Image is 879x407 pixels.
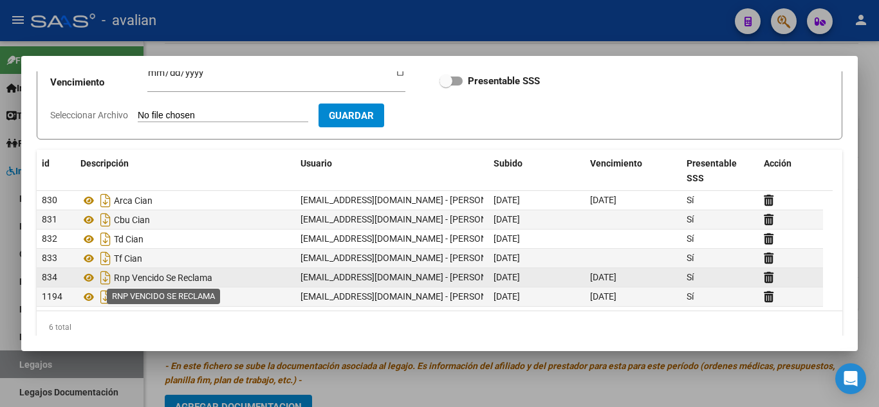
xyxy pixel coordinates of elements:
datatable-header-cell: Descripción [75,150,295,192]
span: [DATE] [590,291,616,302]
span: [EMAIL_ADDRESS][DOMAIN_NAME] - [PERSON_NAME] [301,291,519,302]
span: 1194 [42,291,62,302]
span: Descripción [80,158,129,168]
span: Rnp Vencido Se Reclama [114,273,212,283]
span: Sí [687,233,694,244]
span: [EMAIL_ADDRESS][DOMAIN_NAME] - [PERSON_NAME] [301,272,519,282]
span: [EMAIL_ADDRESS][DOMAIN_NAME] - [PERSON_NAME] [301,195,519,205]
span: [DATE] [494,233,520,244]
i: Descargar documento [97,248,114,269]
span: [EMAIL_ADDRESS][DOMAIN_NAME] - [PERSON_NAME] [301,253,519,263]
span: Seleccionar Archivo [50,110,128,120]
span: [EMAIL_ADDRESS][DOMAIN_NAME] - [PERSON_NAME] [301,214,519,224]
span: Sí [687,272,694,282]
datatable-header-cell: Presentable SSS [681,150,759,192]
span: 833 [42,253,57,263]
span: [DATE] [494,195,520,205]
span: Acción [764,158,791,168]
span: [DATE] [494,291,520,302]
datatable-header-cell: Vencimiento [585,150,681,192]
span: Sí [687,253,694,263]
div: Open Intercom Messenger [835,363,866,394]
strong: Presentable SSS [468,75,540,87]
span: 834 [42,272,57,282]
span: Guardar [329,110,374,122]
span: Tf Cian [114,253,142,264]
span: Sí [687,195,694,205]
span: [DATE] [494,214,520,224]
datatable-header-cell: Usuario [295,150,488,192]
p: Vencimiento [50,75,147,90]
i: Descargar documento [97,287,114,307]
span: Presentable SSS [687,158,737,183]
span: Cbu Cian [114,215,150,225]
span: [DATE] [590,272,616,282]
span: Sí [687,291,694,302]
i: Descargar documento [97,267,114,288]
i: Descargar documento [97,190,114,211]
i: Descargar documento [97,210,114,230]
datatable-header-cell: Acción [759,150,823,192]
span: Sí [687,214,694,224]
span: [DATE] [494,272,520,282]
span: Td Cian [114,234,143,244]
span: Rnp Cian [114,292,150,302]
i: Descargar documento [97,229,114,249]
span: 832 [42,233,57,244]
span: id [42,158,50,168]
span: 831 [42,214,57,224]
datatable-header-cell: Subido [488,150,585,192]
div: 6 total [37,311,842,343]
span: Usuario [301,158,332,168]
button: Guardar [319,104,384,127]
span: Subido [494,158,523,168]
span: [DATE] [590,195,616,205]
span: Vencimiento [590,158,642,168]
span: [EMAIL_ADDRESS][DOMAIN_NAME] - [PERSON_NAME] [301,233,519,244]
span: 830 [42,195,57,205]
span: [DATE] [494,253,520,263]
datatable-header-cell: id [37,150,75,192]
span: Arca Cian [114,195,153,206]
